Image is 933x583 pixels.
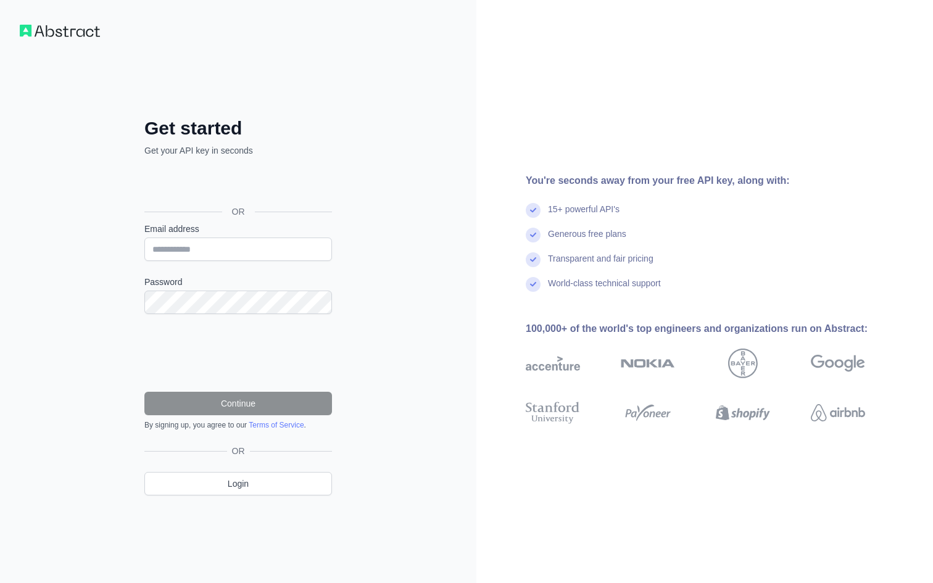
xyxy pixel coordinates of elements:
a: Login [144,472,332,495]
img: check mark [526,252,541,267]
img: google [811,349,865,378]
button: Continue [144,392,332,415]
span: OR [222,205,255,218]
div: 100,000+ of the world's top engineers and organizations run on Abstract: [526,321,905,336]
div: 15+ powerful API's [548,203,620,228]
a: Terms of Service [249,421,304,429]
div: You're seconds away from your free API key, along with: [526,173,905,188]
iframe: Bouton "Se connecter avec Google" [138,170,336,197]
img: check mark [526,277,541,292]
img: Workflow [20,25,100,37]
img: stanford university [526,399,580,426]
img: nokia [621,349,675,378]
img: accenture [526,349,580,378]
h2: Get started [144,117,332,139]
label: Password [144,276,332,288]
img: check mark [526,203,541,218]
p: Get your API key in seconds [144,144,332,157]
img: bayer [728,349,758,378]
iframe: reCAPTCHA [144,329,332,377]
label: Email address [144,223,332,235]
img: airbnb [811,399,865,426]
img: shopify [716,399,770,426]
div: Generous free plans [548,228,626,252]
div: World-class technical support [548,277,661,302]
img: check mark [526,228,541,242]
div: Transparent and fair pricing [548,252,653,277]
div: By signing up, you agree to our . [144,420,332,430]
img: payoneer [621,399,675,426]
div: Se connecter avec Google. S'ouvre dans un nouvel onglet. [144,170,330,197]
span: OR [227,445,250,457]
